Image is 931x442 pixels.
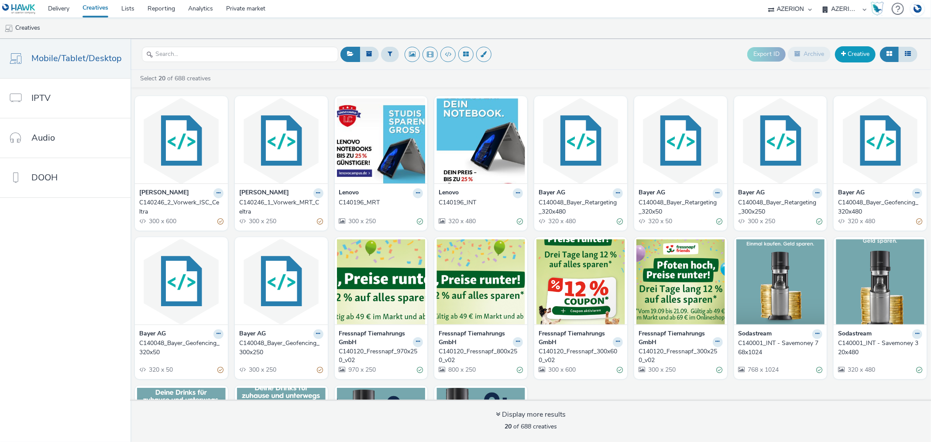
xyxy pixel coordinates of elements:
[836,98,924,183] img: C140048_Bayer_Geofencing_320x480 visual
[139,198,220,216] div: C140246_2_Vorwerk_ISC_Celtra
[847,366,875,374] span: 320 x 480
[736,98,825,183] img: C140048_Bayer_Retargeting_300x250 visual
[2,3,36,14] img: undefined Logo
[547,366,576,374] span: 300 x 600
[142,47,338,62] input: Search...
[539,198,619,216] div: C140048_Bayer_Retargeting_320x480
[847,217,875,225] span: 320 x 480
[788,47,831,62] button: Archive
[239,339,323,357] a: C140048_Bayer_Geofencing_300x250
[447,366,476,374] span: 800 x 250
[617,217,623,226] div: Valid
[517,217,523,226] div: Valid
[639,188,665,198] strong: Bayer AG
[717,217,723,226] div: Valid
[838,329,872,339] strong: Sodastream
[337,239,426,325] img: C140120_Fressnapf_970x250_v02 visual
[137,98,226,183] img: C140246_2_Vorwerk_ISC_Celtra visual
[237,98,326,183] img: C140246_1_Vorwerk_MRT_Celtra visual
[536,239,625,325] img: C140120_Fressnapf_300x600_v02 visual
[505,422,557,431] span: of 688 creatives
[838,188,865,198] strong: Bayer AG
[439,198,519,207] div: C140196_INT
[838,198,922,216] a: C140048_Bayer_Geofencing_320x480
[139,198,223,216] a: C140246_2_Vorwerk_ISC_Celtra
[439,347,523,365] a: C140120_Fressnapf_800x250_v02
[747,47,786,61] button: Export ID
[639,347,719,365] div: C140120_Fressnapf_300x250_v02
[4,24,13,33] img: mobile
[239,198,320,216] div: C140246_1_Vorwerk_MRT_Celtra
[148,217,176,225] span: 300 x 600
[517,366,523,375] div: Valid
[339,198,423,207] a: C140196_MRT
[639,347,723,365] a: C140120_Fressnapf_300x250_v02
[496,410,566,420] div: Display more results
[31,131,55,144] span: Audio
[916,217,922,226] div: Partially valid
[916,366,922,375] div: Valid
[505,422,512,431] strong: 20
[639,329,711,347] strong: Fressnapf Tiernahrungs GmbH
[348,366,376,374] span: 970 x 250
[339,329,411,347] strong: Fressnapf Tiernahrungs GmbH
[439,347,519,365] div: C140120_Fressnapf_800x250_v02
[139,329,166,339] strong: Bayer AG
[871,2,887,16] a: Hawk Academy
[248,217,276,225] span: 300 x 250
[139,339,223,357] a: C140048_Bayer_Geofencing_320x50
[871,2,884,16] img: Hawk Academy
[339,188,359,198] strong: Lenovo
[539,329,611,347] strong: Fressnapf Tiernahrungs GmbH
[439,329,511,347] strong: Fressnapf Tiernahrungs GmbH
[348,217,376,225] span: 300 x 250
[911,2,924,16] img: Account DE
[636,239,725,325] img: C140120_Fressnapf_300x250_v02 visual
[539,347,619,365] div: C140120_Fressnapf_300x600_v02
[717,366,723,375] div: Valid
[816,217,822,226] div: Valid
[739,198,819,216] div: C140048_Bayer_Retargeting_300x250
[239,198,323,216] a: C140246_1_Vorwerk_MRT_Celtra
[739,339,819,357] div: C140001_INT - Savemoney 768x1024
[339,198,420,207] div: C140196_MRT
[139,188,189,198] strong: [PERSON_NAME]
[148,366,173,374] span: 320 x 50
[339,347,423,365] a: C140120_Fressnapf_970x250_v02
[536,98,625,183] img: C140048_Bayer_Retargeting_320x480 visual
[237,239,326,325] img: C140048_Bayer_Geofencing_300x250 visual
[880,47,899,62] button: Grid
[539,198,623,216] a: C140048_Bayer_Retargeting_320x480
[31,171,58,184] span: DOOH
[436,98,525,183] img: C140196_INT visual
[539,188,565,198] strong: Bayer AG
[337,98,426,183] img: C140196_MRT visual
[417,366,423,375] div: Valid
[739,188,765,198] strong: Bayer AG
[339,347,420,365] div: C140120_Fressnapf_970x250_v02
[158,74,165,83] strong: 20
[647,366,676,374] span: 300 x 250
[317,366,323,375] div: Partially valid
[736,239,825,325] img: C140001_INT - Savemoney 768x1024 visual
[898,47,917,62] button: Table
[439,188,459,198] strong: Lenovo
[636,98,725,183] img: C140048_Bayer_Retargeting_320x50 visual
[217,366,223,375] div: Partially valid
[816,366,822,375] div: Valid
[739,198,823,216] a: C140048_Bayer_Retargeting_300x250
[317,217,323,226] div: Partially valid
[838,339,922,357] a: C140001_INT - Savemoney 320x480
[31,92,51,104] span: IPTV
[639,198,719,216] div: C140048_Bayer_Retargeting_320x50
[838,339,919,357] div: C140001_INT - Savemoney 320x480
[739,339,823,357] a: C140001_INT - Savemoney 768x1024
[139,74,214,83] a: Select of 688 creatives
[139,339,220,357] div: C140048_Bayer_Geofencing_320x50
[747,366,779,374] span: 768 x 1024
[217,217,223,226] div: Partially valid
[239,329,266,339] strong: Bayer AG
[838,198,919,216] div: C140048_Bayer_Geofencing_320x480
[31,52,122,65] span: Mobile/Tablet/Desktop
